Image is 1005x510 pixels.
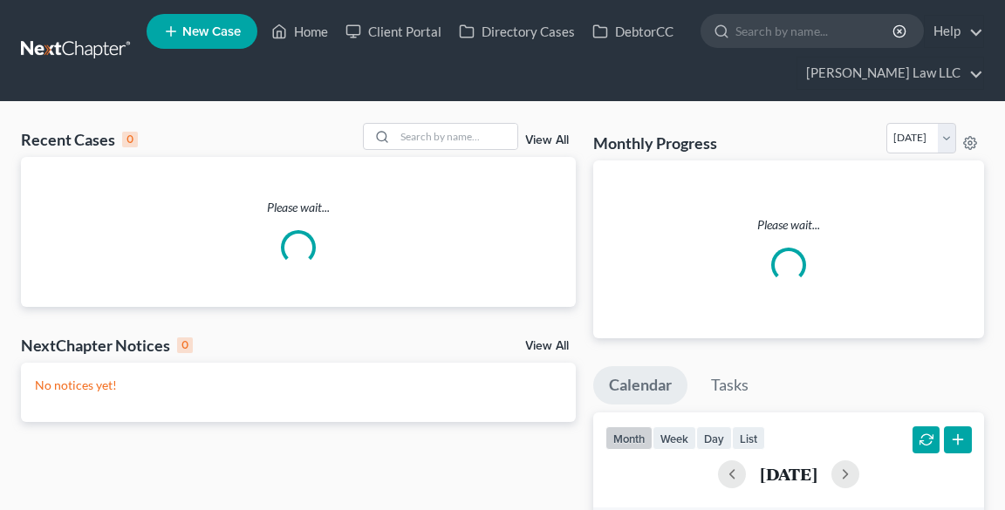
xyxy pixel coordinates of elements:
button: day [696,426,732,450]
a: [PERSON_NAME] Law LLC [797,58,983,89]
input: Search by name... [395,124,517,149]
div: 0 [122,132,138,147]
button: month [605,426,653,450]
p: No notices yet! [35,377,562,394]
button: week [653,426,696,450]
a: Client Portal [337,16,450,47]
a: Tasks [695,366,764,405]
a: Help [925,16,983,47]
div: Recent Cases [21,129,138,150]
div: NextChapter Notices [21,335,193,356]
div: 0 [177,337,193,353]
a: View All [525,340,569,352]
h3: Monthly Progress [593,133,717,153]
h2: [DATE] [760,465,817,483]
a: DebtorCC [584,16,682,47]
p: Please wait... [607,216,970,234]
a: Home [263,16,337,47]
a: View All [525,134,569,146]
a: Calendar [593,366,687,405]
p: Please wait... [21,199,576,216]
input: Search by name... [735,15,895,47]
button: list [732,426,765,450]
a: Directory Cases [450,16,584,47]
span: New Case [182,25,241,38]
